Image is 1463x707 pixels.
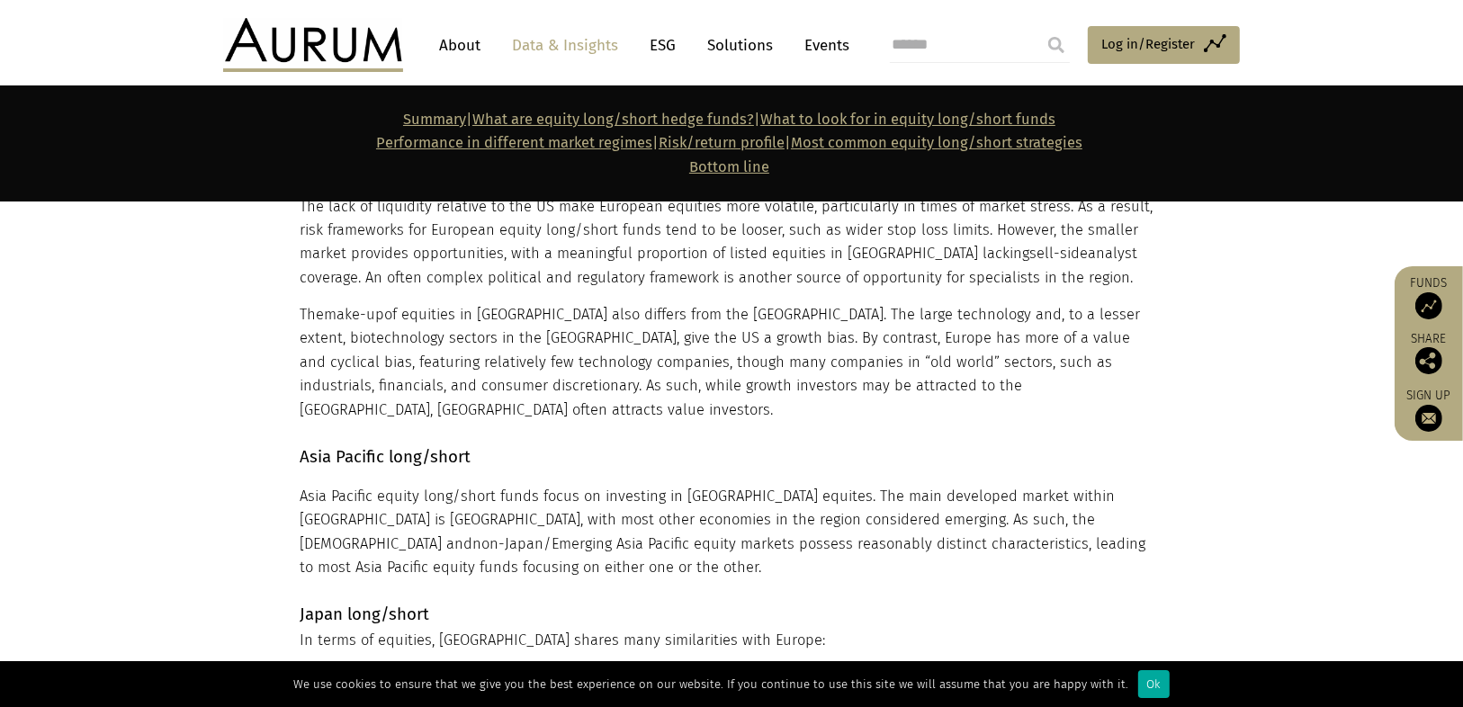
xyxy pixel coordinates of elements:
[795,29,849,62] a: Events
[1029,245,1088,262] span: sell-side
[760,111,1055,128] a: What to look for in equity long/short funds
[503,29,627,62] a: Data & Insights
[300,195,1159,291] p: The lack of liquidity relative to the US make European equities more volatile, particularly in ti...
[300,303,1159,422] p: The of equities in [GEOGRAPHIC_DATA] also differs from the [GEOGRAPHIC_DATA]. The large technolog...
[689,158,769,175] a: Bottom line
[300,604,429,624] strong: Japan long/short
[1415,292,1442,319] img: Access Funds
[1404,388,1454,432] a: Sign up
[300,447,471,467] strong: Asia Pacific long/short
[641,29,685,62] a: ESG
[300,485,1159,580] p: Asia Pacific equity long/short funds focus on investing in [GEOGRAPHIC_DATA] equites. The main de...
[324,306,384,323] span: make-up
[223,18,403,72] img: Aurum
[1415,405,1442,432] img: Sign up to our newsletter
[791,134,1082,151] a: Most common equity long/short strategies
[1415,347,1442,374] img: Share this post
[403,111,466,128] a: Summary
[472,111,754,128] a: What are equity long/short hedge funds?
[472,535,543,552] span: non-Japan
[1404,275,1454,319] a: Funds
[659,134,785,151] a: Risk/return profile
[698,29,782,62] a: Solutions
[300,602,1159,652] p: In terms of equities, [GEOGRAPHIC_DATA] shares many similarities with Europe:
[1038,27,1074,63] input: Submit
[376,134,652,151] a: Performance in different market regimes
[376,111,1082,175] strong: | | | |
[430,29,489,62] a: About
[1088,26,1240,64] a: Log in/Register
[1101,33,1195,55] span: Log in/Register
[1138,670,1170,698] div: Ok
[1404,333,1454,374] div: Share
